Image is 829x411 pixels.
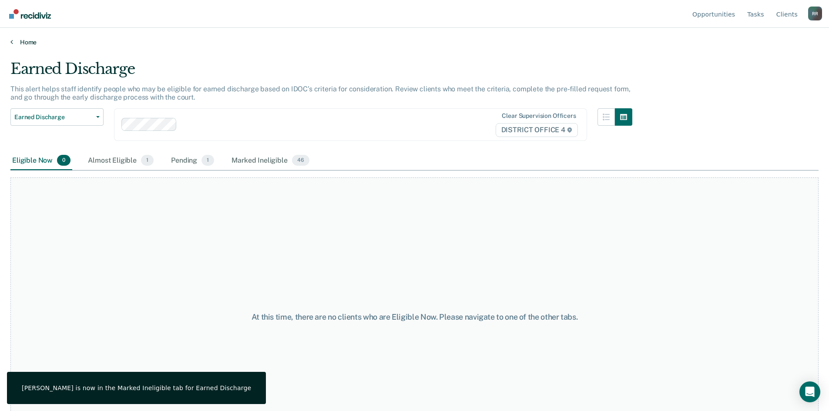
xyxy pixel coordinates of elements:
div: Open Intercom Messenger [799,381,820,402]
button: Earned Discharge [10,108,104,126]
div: Eligible Now0 [10,151,72,170]
a: Home [10,38,819,46]
button: Profile dropdown button [808,7,822,20]
div: Pending1 [169,151,216,170]
span: 1 [141,155,154,166]
div: At this time, there are no clients who are Eligible Now. Please navigate to one of the other tabs. [213,312,617,322]
div: R R [808,7,822,20]
img: Recidiviz [9,9,51,19]
p: This alert helps staff identify people who may be eligible for earned discharge based on IDOC’s c... [10,85,631,101]
span: 0 [57,155,70,166]
div: Almost Eligible1 [86,151,155,170]
div: Clear supervision officers [502,112,576,120]
div: Earned Discharge [10,60,632,85]
span: 46 [292,155,309,166]
span: Earned Discharge [14,114,93,121]
div: [PERSON_NAME] is now in the Marked Ineligible tab for Earned Discharge [22,384,251,392]
span: 1 [201,155,214,166]
div: Marked Ineligible46 [230,151,311,170]
span: DISTRICT OFFICE 4 [496,123,578,137]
